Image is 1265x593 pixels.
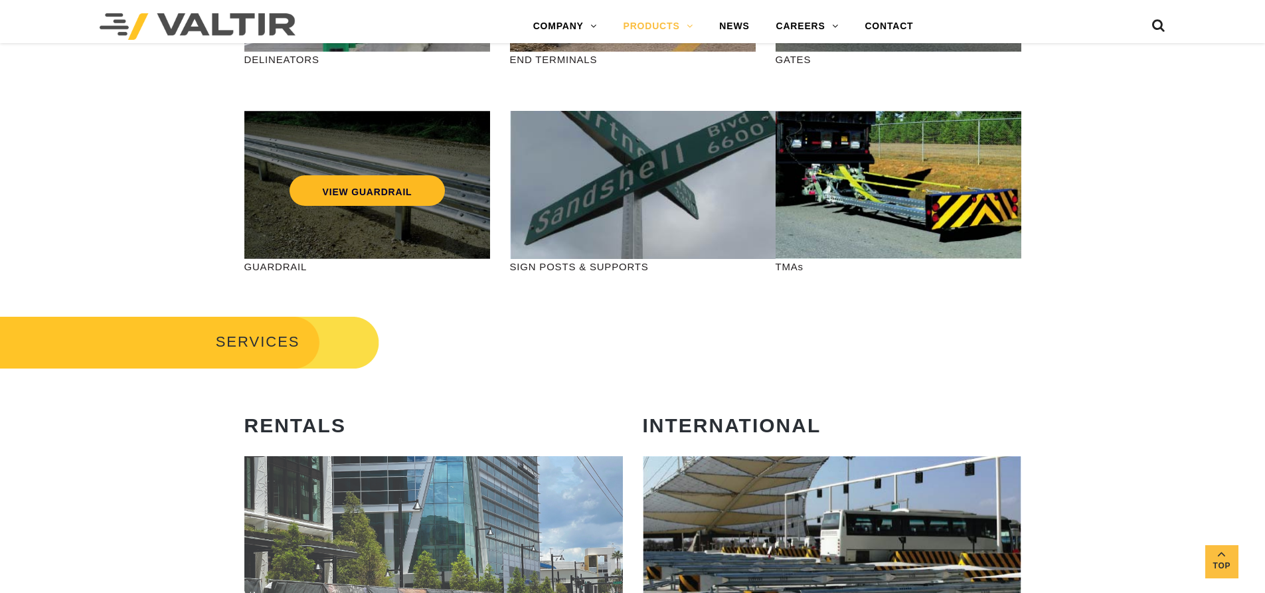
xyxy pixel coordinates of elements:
p: END TERMINALS [510,52,756,67]
a: NEWS [706,13,762,40]
a: CAREERS [763,13,852,40]
img: Valtir [100,13,295,40]
a: COMPANY [520,13,610,40]
strong: RENTALS [244,414,346,436]
span: Top [1205,558,1238,574]
a: CONTACT [851,13,926,40]
p: SIGN POSTS & SUPPORTS [510,259,756,274]
p: DELINEATORS [244,52,490,67]
a: PRODUCTS [610,13,707,40]
p: TMAs [776,259,1021,274]
a: VIEW GUARDRAIL [289,175,445,206]
p: GATES [776,52,1021,67]
a: Top [1205,545,1238,578]
p: GUARDRAIL [244,259,490,274]
strong: INTERNATIONAL [643,414,821,436]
